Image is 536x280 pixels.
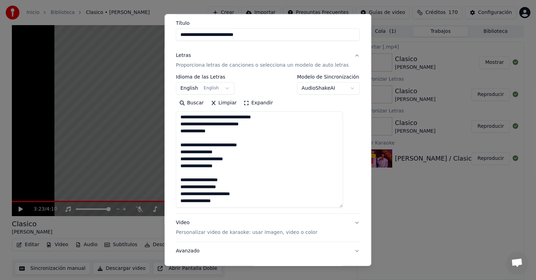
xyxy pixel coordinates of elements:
button: Limpiar [207,97,240,109]
label: Idioma de las Letras [176,74,234,79]
label: Título [176,21,360,25]
div: Letras [176,52,191,59]
p: Proporciona letras de canciones o selecciona un modelo de auto letras [176,62,349,69]
button: Avanzado [176,242,360,260]
div: Video [176,219,317,236]
button: Buscar [176,97,207,109]
button: VideoPersonalizar video de karaoke: usar imagen, video o color [176,214,360,242]
p: Personalizar video de karaoke: usar imagen, video o color [176,229,317,236]
label: Modelo de Sincronización [297,74,360,79]
button: Expandir [240,97,277,109]
button: LetrasProporciona letras de canciones o selecciona un modelo de auto letras [176,46,360,74]
div: LetrasProporciona letras de canciones o selecciona un modelo de auto letras [176,74,360,213]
